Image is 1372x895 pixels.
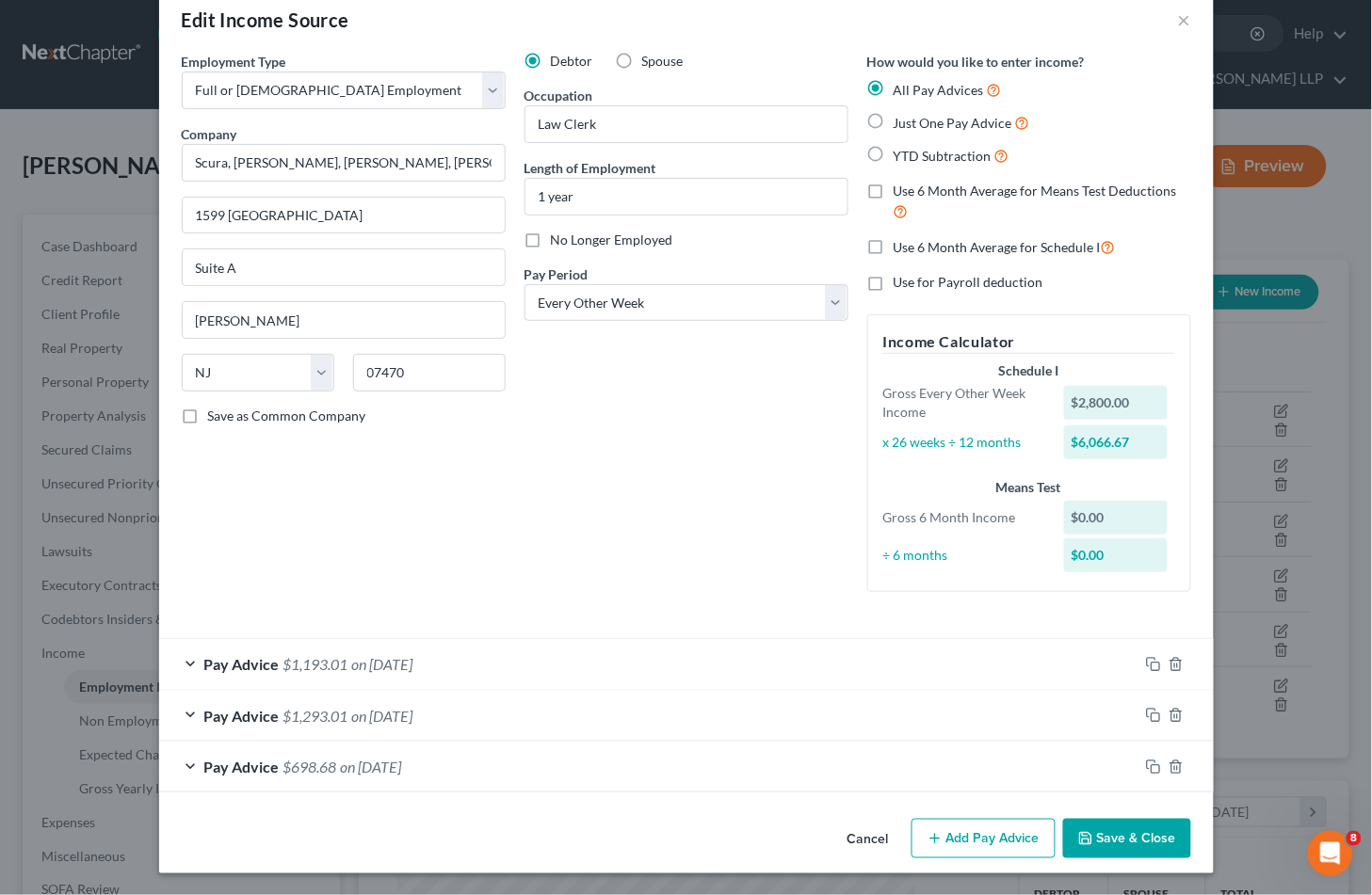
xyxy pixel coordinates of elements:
[525,266,589,282] span: Pay Period
[894,115,1012,131] span: Just One Pay Advice
[204,655,280,673] span: Pay Advice
[874,546,1056,565] div: ÷ 6 months
[182,54,286,70] span: Employment Type
[525,179,847,215] input: ex: 2 years
[894,183,1177,199] span: Use 6 Month Average for Means Test Deductions
[912,819,1056,858] button: Add Pay Advice
[1178,8,1191,31] button: ×
[894,82,984,98] span: All Pay Advices
[1347,831,1362,846] span: 8
[874,384,1056,422] div: Gross Every Other Week Income
[874,508,1056,527] div: Gross 6 Month Income
[352,707,413,725] span: on [DATE]
[525,86,593,105] label: Occupation
[1064,386,1168,420] div: $2,800.00
[341,758,402,775] span: on [DATE]
[883,361,1175,380] div: Schedule I
[883,330,1175,354] h5: Income Calculator
[208,408,366,424] span: Save as Common Company
[1064,501,1168,535] div: $0.00
[283,655,348,673] span: $1,193.01
[183,198,505,233] input: Enter address...
[183,302,505,338] input: Enter city...
[867,52,1085,72] label: How would you like to enter income?
[874,433,1056,452] div: x 26 weeks ÷ 12 months
[352,655,413,673] span: on [DATE]
[525,158,656,178] label: Length of Employment
[883,478,1175,497] div: Means Test
[525,106,847,142] input: --
[204,758,280,775] span: Pay Advice
[894,239,1101,255] span: Use 6 Month Average for Schedule I
[832,821,904,858] button: Cancel
[894,274,1043,290] span: Use for Payroll deduction
[182,126,237,142] span: Company
[183,249,505,285] input: Unit, Suite, etc...
[283,707,348,725] span: $1,293.01
[894,148,992,164] span: YTD Subtraction
[204,707,280,725] span: Pay Advice
[551,232,673,248] span: No Longer Employed
[551,53,593,69] span: Debtor
[1063,819,1191,858] button: Save & Close
[1064,425,1168,459] div: $6,066.67
[182,144,506,182] input: Search company by name...
[283,758,337,775] span: $698.68
[182,7,349,33] div: Edit Income Source
[642,53,684,69] span: Spouse
[1064,538,1168,572] div: $0.00
[1308,831,1353,876] iframe: Intercom live chat
[353,354,506,392] input: Enter zip...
